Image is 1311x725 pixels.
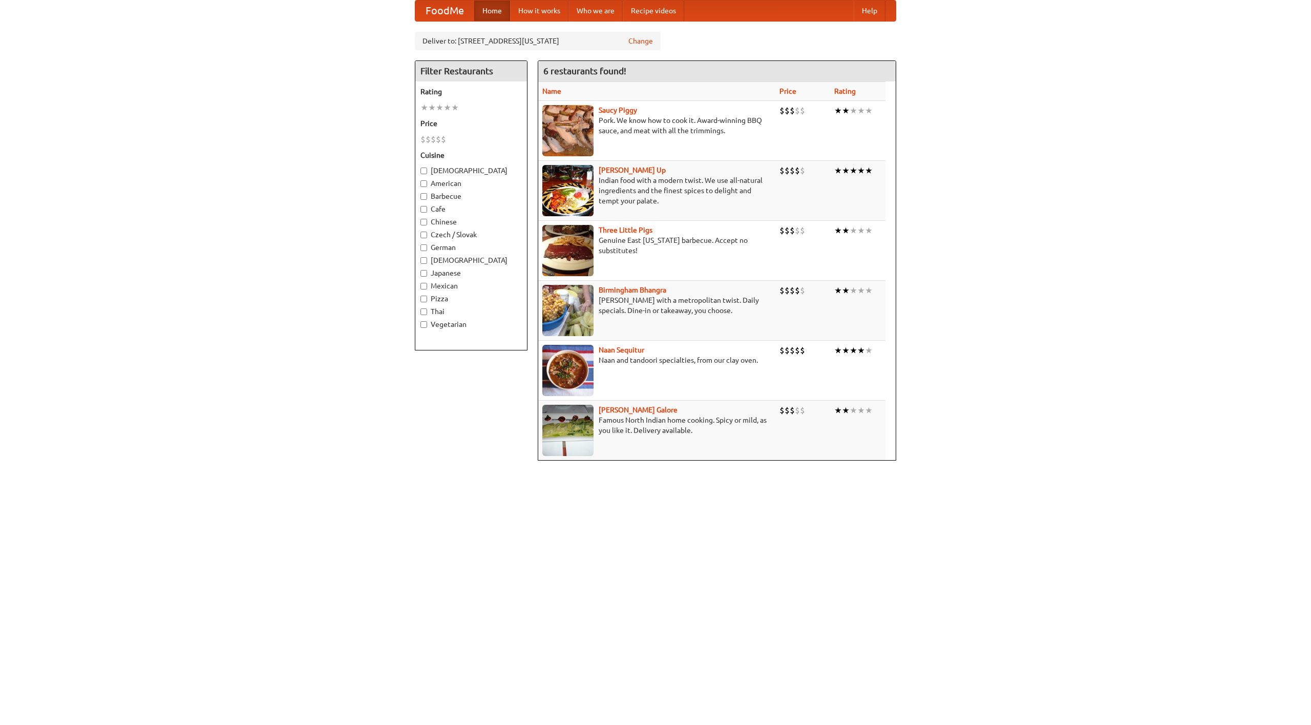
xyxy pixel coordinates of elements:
[779,225,785,236] li: $
[420,118,522,129] h5: Price
[857,405,865,416] li: ★
[415,32,661,50] div: Deliver to: [STREET_ADDRESS][US_STATE]
[415,61,527,81] h4: Filter Restaurants
[779,405,785,416] li: $
[800,405,805,416] li: $
[441,134,446,145] li: $
[785,345,790,356] li: $
[599,286,666,294] b: Birmingham Bhangra
[800,345,805,356] li: $
[542,405,594,456] img: currygalore.jpg
[436,102,443,113] li: ★
[542,295,771,316] p: [PERSON_NAME] with a metropolitan twist. Daily specials. Dine-in or takeaway, you choose.
[865,165,873,176] li: ★
[420,296,427,302] input: Pizza
[599,346,644,354] a: Naan Sequitur
[415,1,474,21] a: FoodMe
[420,242,522,253] label: German
[850,405,857,416] li: ★
[420,191,522,201] label: Barbecue
[795,105,800,116] li: $
[420,270,427,277] input: Japanese
[790,345,795,356] li: $
[800,105,805,116] li: $
[542,235,771,256] p: Genuine East [US_STATE] barbecue. Accept no substitutes!
[842,105,850,116] li: ★
[420,168,427,174] input: [DEMOGRAPHIC_DATA]
[420,306,522,317] label: Thai
[542,415,771,436] p: Famous North Indian home cooking. Spicy or mild, as you like it. Delivery available.
[420,193,427,200] input: Barbecue
[785,225,790,236] li: $
[420,134,426,145] li: $
[790,225,795,236] li: $
[420,244,427,251] input: German
[857,105,865,116] li: ★
[834,165,842,176] li: ★
[420,268,522,278] label: Japanese
[542,165,594,216] img: curryup.jpg
[790,405,795,416] li: $
[568,1,623,21] a: Who we are
[850,345,857,356] li: ★
[542,175,771,206] p: Indian food with a modern twist. We use all-natural ingredients and the finest spices to delight ...
[420,180,427,187] input: American
[599,406,678,414] a: [PERSON_NAME] Galore
[420,219,427,225] input: Chinese
[420,102,428,113] li: ★
[420,165,522,176] label: [DEMOGRAPHIC_DATA]
[542,225,594,276] img: littlepigs.jpg
[420,217,522,227] label: Chinese
[795,285,800,296] li: $
[428,102,436,113] li: ★
[420,206,427,213] input: Cafe
[420,283,427,289] input: Mexican
[800,285,805,296] li: $
[785,165,790,176] li: $
[790,165,795,176] li: $
[795,405,800,416] li: $
[623,1,684,21] a: Recipe videos
[420,178,522,189] label: American
[857,345,865,356] li: ★
[842,225,850,236] li: ★
[779,165,785,176] li: $
[850,105,857,116] li: ★
[865,405,873,416] li: ★
[850,285,857,296] li: ★
[790,105,795,116] li: $
[443,102,451,113] li: ★
[420,255,522,265] label: [DEMOGRAPHIC_DATA]
[834,405,842,416] li: ★
[431,134,436,145] li: $
[542,355,771,365] p: Naan and tandoori specialties, from our clay oven.
[599,106,637,114] a: Saucy Piggy
[800,225,805,236] li: $
[842,285,850,296] li: ★
[800,165,805,176] li: $
[842,165,850,176] li: ★
[865,105,873,116] li: ★
[795,225,800,236] li: $
[834,105,842,116] li: ★
[628,36,653,46] a: Change
[420,230,522,240] label: Czech / Slovak
[510,1,568,21] a: How it works
[834,225,842,236] li: ★
[542,87,561,95] a: Name
[779,345,785,356] li: $
[543,66,626,76] ng-pluralize: 6 restaurants found!
[842,345,850,356] li: ★
[451,102,459,113] li: ★
[420,257,427,264] input: [DEMOGRAPHIC_DATA]
[795,345,800,356] li: $
[420,321,427,328] input: Vegetarian
[850,225,857,236] li: ★
[795,165,800,176] li: $
[420,87,522,97] h5: Rating
[599,166,666,174] a: [PERSON_NAME] Up
[420,204,522,214] label: Cafe
[779,285,785,296] li: $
